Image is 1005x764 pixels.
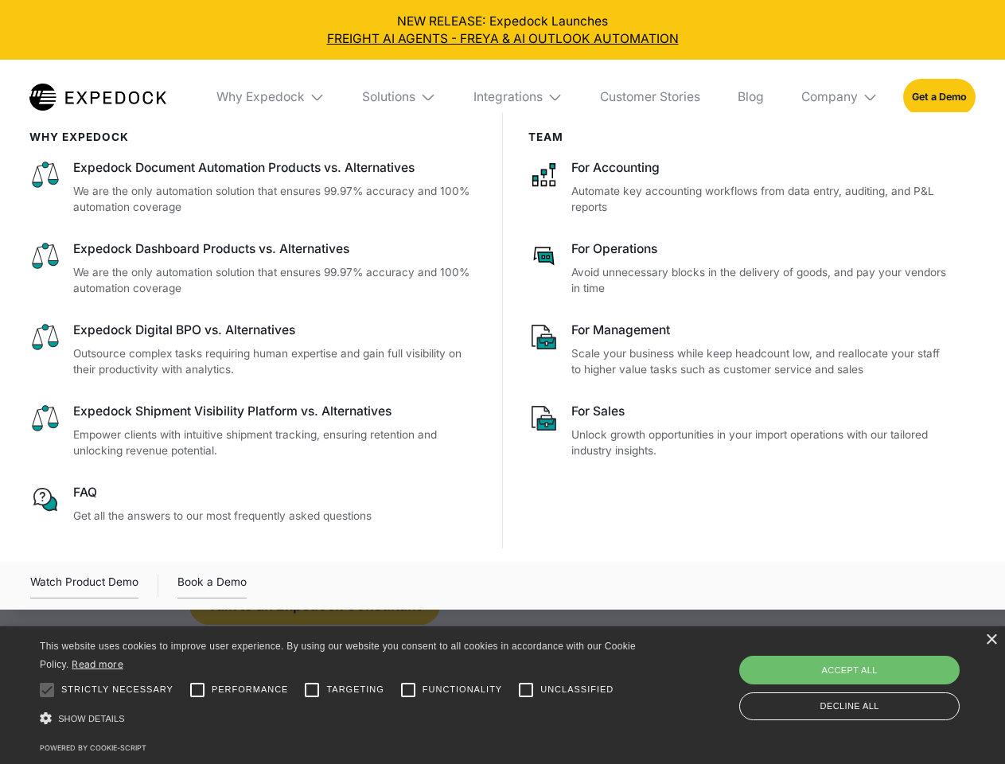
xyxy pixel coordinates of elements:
div: For Management [571,322,950,339]
span: Performance [212,683,289,696]
span: Functionality [423,683,502,696]
a: Blog [725,60,776,134]
a: For OperationsAvoid unnecessary blocks in the delivery of goods, and pay your vendors in time [528,240,951,297]
span: Show details [58,714,125,723]
a: Expedock Shipment Visibility Platform vs. AlternativesEmpower clients with intuitive shipment tra... [29,403,477,459]
div: NEW RELEASE: Expedock Launches [13,13,993,48]
iframe: Chat Widget [740,592,1005,764]
div: WHy Expedock [29,131,477,143]
div: Team [528,131,951,143]
div: FAQ [73,484,477,501]
p: Automate key accounting workflows from data entry, auditing, and P&L reports [571,183,950,216]
p: Empower clients with intuitive shipment tracking, ensuring retention and unlocking revenue potent... [73,427,477,459]
div: Solutions [362,89,415,105]
div: Solutions [350,60,449,134]
a: Get a Demo [903,79,976,115]
a: Expedock Dashboard Products vs. AlternativesWe are the only automation solution that ensures 99.9... [29,240,477,297]
div: Company [801,89,858,105]
span: Targeting [326,683,384,696]
div: For Sales [571,403,950,420]
a: Expedock Digital BPO vs. AlternativesOutsource complex tasks requiring human expertise and gain f... [29,322,477,378]
a: Customer Stories [587,60,712,134]
p: Outsource complex tasks requiring human expertise and gain full visibility on their productivity ... [73,345,477,378]
p: Scale your business while keep headcount low, and reallocate your staff to higher value tasks suc... [571,345,950,378]
a: For SalesUnlock growth opportunities in your import operations with our tailored industry insights. [528,403,951,459]
div: Expedock Dashboard Products vs. Alternatives [73,240,477,258]
span: Unclassified [540,683,614,696]
a: Book a Demo [177,573,247,598]
p: Unlock growth opportunities in your import operations with our tailored industry insights. [571,427,950,459]
p: Avoid unnecessary blocks in the delivery of goods, and pay your vendors in time [571,264,950,297]
div: Company [789,60,890,134]
div: Expedock Digital BPO vs. Alternatives [73,322,477,339]
a: For AccountingAutomate key accounting workflows from data entry, auditing, and P&L reports [528,159,951,216]
a: For ManagementScale your business while keep headcount low, and reallocate your staff to higher v... [528,322,951,378]
div: Expedock Shipment Visibility Platform vs. Alternatives [73,403,477,420]
div: Watch Product Demo [30,573,138,598]
div: Why Expedock [204,60,337,134]
a: Read more [72,658,123,670]
a: FAQGet all the answers to our most frequently asked questions [29,484,477,524]
div: For Operations [571,240,950,258]
a: Expedock Document Automation Products vs. AlternativesWe are the only automation solution that en... [29,159,477,216]
span: This website uses cookies to improve user experience. By using our website you consent to all coo... [40,641,636,670]
p: We are the only automation solution that ensures 99.97% accuracy and 100% automation coverage [73,183,477,216]
div: Show details [40,708,641,730]
p: Get all the answers to our most frequently asked questions [73,508,477,524]
div: Expedock Document Automation Products vs. Alternatives [73,159,477,177]
a: open lightbox [30,573,138,598]
div: Why Expedock [216,89,305,105]
div: Integrations [473,89,543,105]
span: Strictly necessary [61,683,173,696]
div: Integrations [461,60,575,134]
div: For Accounting [571,159,950,177]
p: We are the only automation solution that ensures 99.97% accuracy and 100% automation coverage [73,264,477,297]
a: Powered by cookie-script [40,743,146,752]
a: FREIGHT AI AGENTS - FREYA & AI OUTLOOK AUTOMATION [13,30,993,48]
